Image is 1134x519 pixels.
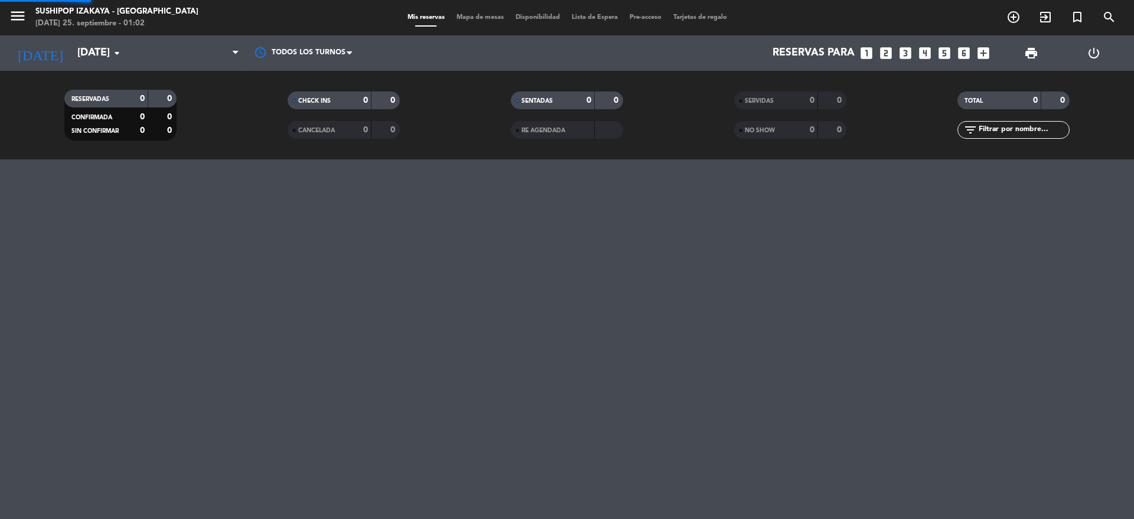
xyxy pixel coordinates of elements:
div: Sushipop Izakaya - [GEOGRAPHIC_DATA] [35,6,198,18]
span: RE AGENDADA [522,128,565,133]
span: Mapa de mesas [451,14,510,21]
span: Reservas para [773,47,855,59]
input: Filtrar por nombre... [977,123,1069,136]
strong: 0 [140,126,145,135]
i: search [1102,10,1116,24]
span: CHECK INS [298,98,331,104]
div: LOG OUT [1063,35,1125,71]
span: Tarjetas de regalo [667,14,733,21]
div: [DATE] 25. septiembre - 01:02 [35,18,198,30]
i: turned_in_not [1070,10,1084,24]
span: print [1024,46,1038,60]
strong: 0 [363,126,368,134]
i: looks_6 [956,45,972,61]
span: Pre-acceso [624,14,667,21]
span: CONFIRMADA [71,115,112,120]
strong: 0 [363,96,368,105]
strong: 0 [837,126,844,134]
strong: 0 [810,96,814,105]
span: SIN CONFIRMAR [71,128,119,134]
i: [DATE] [9,40,71,66]
strong: 0 [390,126,397,134]
strong: 0 [140,94,145,103]
i: looks_two [878,45,894,61]
span: Disponibilidad [510,14,566,21]
strong: 0 [140,113,145,121]
strong: 0 [837,96,844,105]
i: add_box [976,45,991,61]
i: looks_4 [917,45,933,61]
strong: 0 [586,96,591,105]
span: CANCELADA [298,128,335,133]
i: looks_5 [937,45,952,61]
strong: 0 [167,126,174,135]
strong: 0 [810,126,814,134]
span: TOTAL [964,98,983,104]
span: Mis reservas [402,14,451,21]
i: filter_list [963,123,977,137]
i: looks_3 [898,45,913,61]
span: SENTADAS [522,98,553,104]
strong: 0 [1033,96,1038,105]
span: SERVIDAS [745,98,774,104]
span: NO SHOW [745,128,775,133]
strong: 0 [1060,96,1067,105]
button: menu [9,7,27,29]
i: power_settings_new [1087,46,1101,60]
i: looks_one [859,45,874,61]
span: Lista de Espera [566,14,624,21]
i: menu [9,7,27,25]
i: arrow_drop_down [110,46,124,60]
i: add_circle_outline [1006,10,1021,24]
strong: 0 [167,113,174,121]
strong: 0 [390,96,397,105]
i: exit_to_app [1038,10,1052,24]
strong: 0 [614,96,621,105]
strong: 0 [167,94,174,103]
span: RESERVADAS [71,96,109,102]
